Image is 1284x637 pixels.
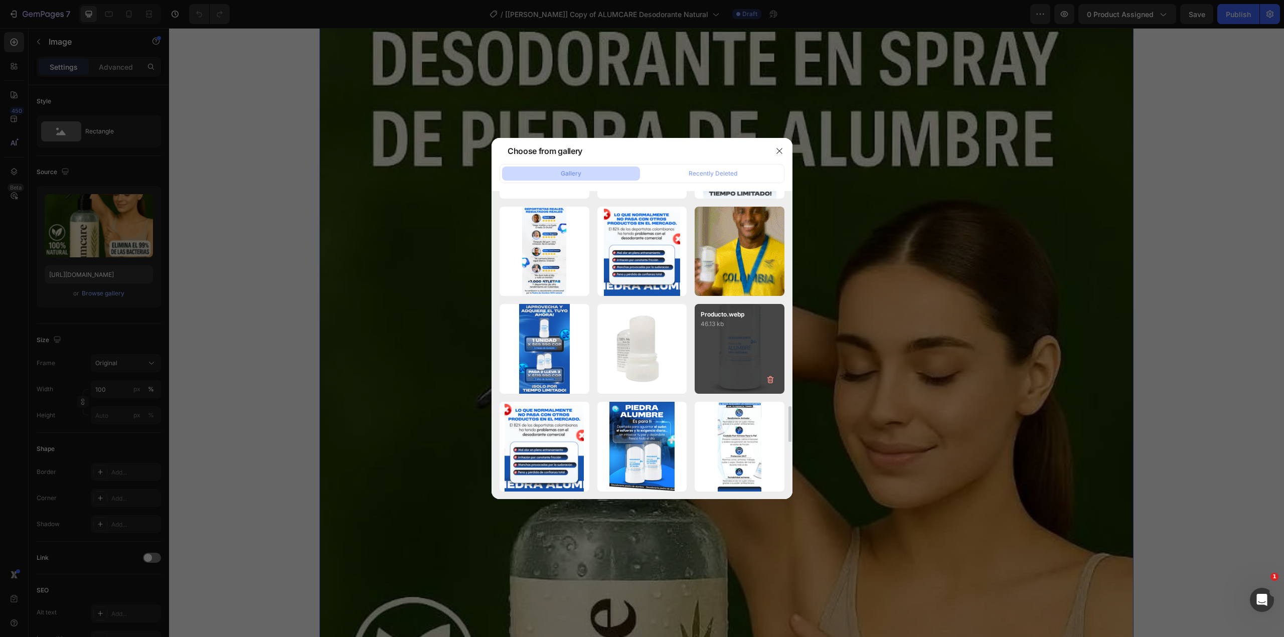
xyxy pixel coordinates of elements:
[519,304,570,394] img: image
[701,310,778,319] p: Producto.webp
[597,304,687,394] img: image
[644,167,782,181] button: Recently Deleted
[561,169,581,178] div: Gallery
[718,402,761,492] img: image
[695,207,784,296] img: image
[604,207,680,296] img: image
[689,169,737,178] div: Recently Deleted
[522,207,566,296] img: image
[508,145,582,157] div: Choose from gallery
[609,402,674,492] img: image
[701,319,778,329] p: 46.13 kb
[1250,588,1274,612] iframe: Intercom live chat
[505,402,584,492] img: image
[502,167,640,181] button: Gallery
[1270,573,1278,581] span: 1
